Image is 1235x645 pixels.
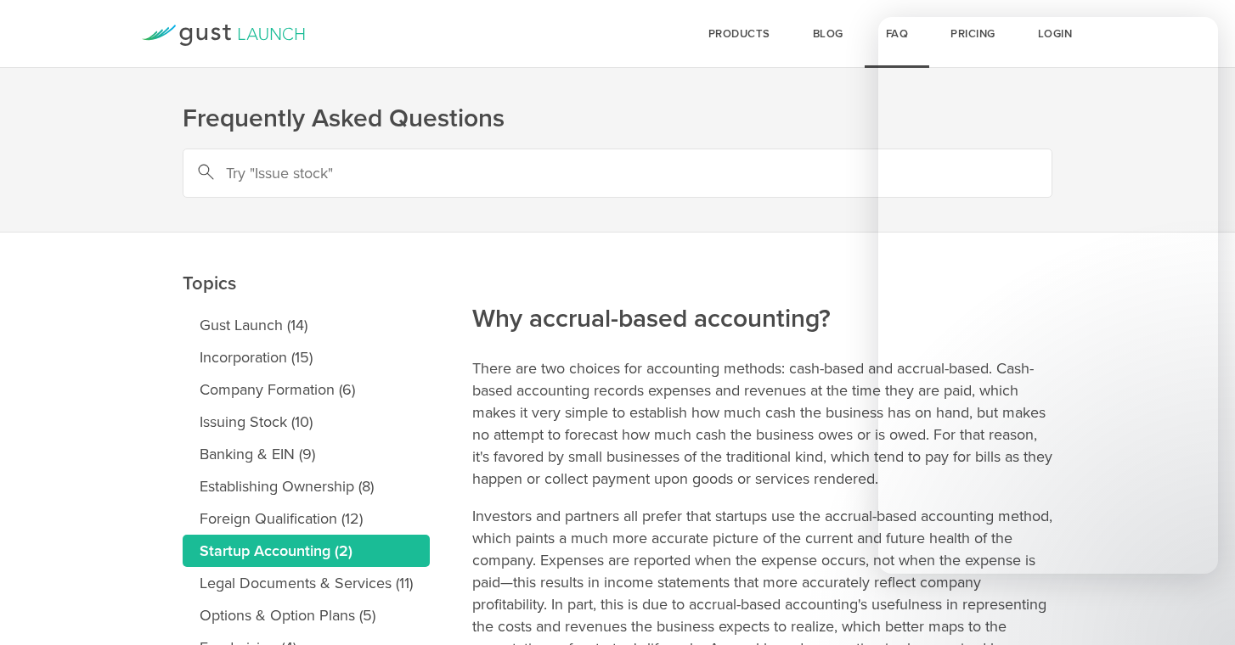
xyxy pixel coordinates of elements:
[878,17,1218,574] iframe: Intercom live chat
[183,438,430,470] a: Banking & EIN (9)
[183,149,1052,198] input: Try "Issue stock"
[472,188,1052,336] h2: Why accrual-based accounting?
[183,599,430,631] a: Options & Option Plans (5)
[183,102,1052,136] h1: Frequently Asked Questions
[183,152,430,300] h2: Topics
[1177,587,1218,628] iframe: Intercom live chat
[472,357,1052,490] p: There are two choices for accounting methods: cash-based and accrual-based. Cash-based accounting...
[183,535,430,567] a: Startup Accounting (2)
[183,502,430,535] a: Foreign Qualification (12)
[183,373,430,406] a: Company Formation (6)
[183,309,430,341] a: Gust Launch (14)
[183,406,430,438] a: Issuing Stock (10)
[183,567,430,599] a: Legal Documents & Services (11)
[183,470,430,502] a: Establishing Ownership (8)
[183,341,430,373] a: Incorporation (15)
